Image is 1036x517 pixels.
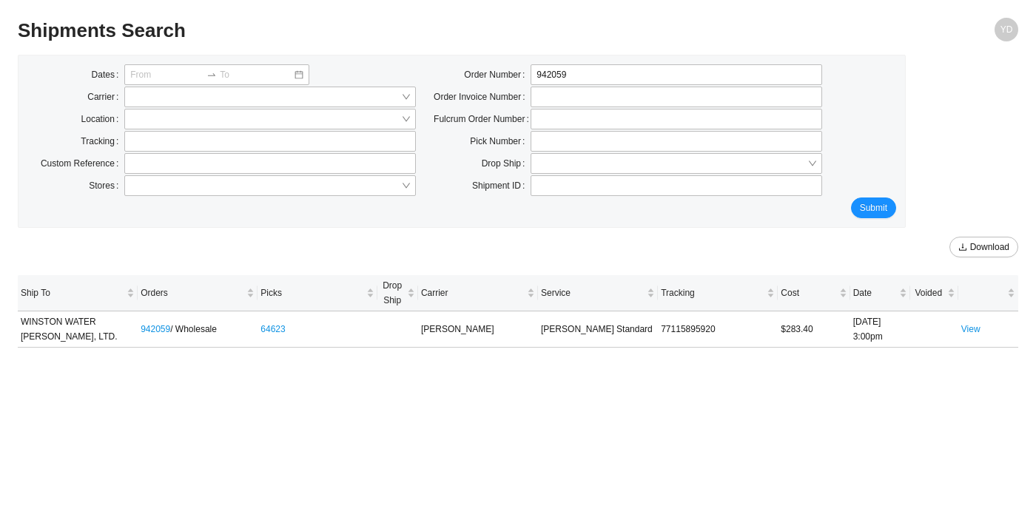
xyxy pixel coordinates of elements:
input: From [130,67,203,82]
span: Date [853,285,896,300]
span: download [958,243,967,253]
a: 942059 [141,324,170,334]
td: 77115895920 [658,311,778,348]
label: Shipment ID [472,175,531,196]
span: to [206,70,217,80]
th: Carrier sortable [418,275,538,311]
th: Date sortable [850,275,910,311]
span: Cost [781,285,835,300]
th: Voided sortable [910,275,958,311]
td: WINSTON WATER [PERSON_NAME], LTD. [18,311,138,348]
label: Carrier [87,87,124,107]
span: Carrier [421,285,524,300]
span: Picks [260,285,363,300]
div: / Wholesale [141,322,255,337]
th: Cost sortable [778,275,850,311]
span: Submit [860,200,887,215]
td: [PERSON_NAME] [418,311,538,348]
button: downloadDownload [949,237,1018,257]
label: Drop Ship [482,153,531,174]
th: Orders sortable [138,275,258,311]
td: [PERSON_NAME] Standard [538,311,658,348]
label: Stores [89,175,124,196]
label: Fulcrum Order Number [434,109,531,129]
span: Tracking [661,285,764,300]
th: Picks sortable [258,275,377,311]
th: Ship To sortable [18,275,138,311]
span: swap-right [206,70,217,80]
span: Download [970,240,1009,254]
label: Tracking [81,131,124,152]
label: Dates [92,64,125,85]
label: Order Number [464,64,531,85]
th: Drop Ship sortable [377,275,417,311]
a: 64623 [260,324,285,334]
th: undefined sortable [958,275,1018,311]
span: Drop Ship [380,278,403,308]
input: To [220,67,293,82]
label: Location [81,109,125,129]
span: YD [1000,18,1013,41]
td: [DATE] 3:00pm [850,311,910,348]
span: Orders [141,285,243,300]
th: Service sortable [538,275,658,311]
label: Order Invoice Number [434,87,531,107]
label: Pick Number [470,131,531,152]
label: Custom Reference [41,153,124,174]
span: Ship To [21,285,124,300]
td: $283.40 [778,311,850,348]
th: Tracking sortable [658,275,778,311]
a: View [961,324,980,334]
button: Submit [851,197,896,218]
span: Voided [913,285,944,300]
span: Service [541,285,644,300]
h2: Shipments Search [18,18,768,44]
